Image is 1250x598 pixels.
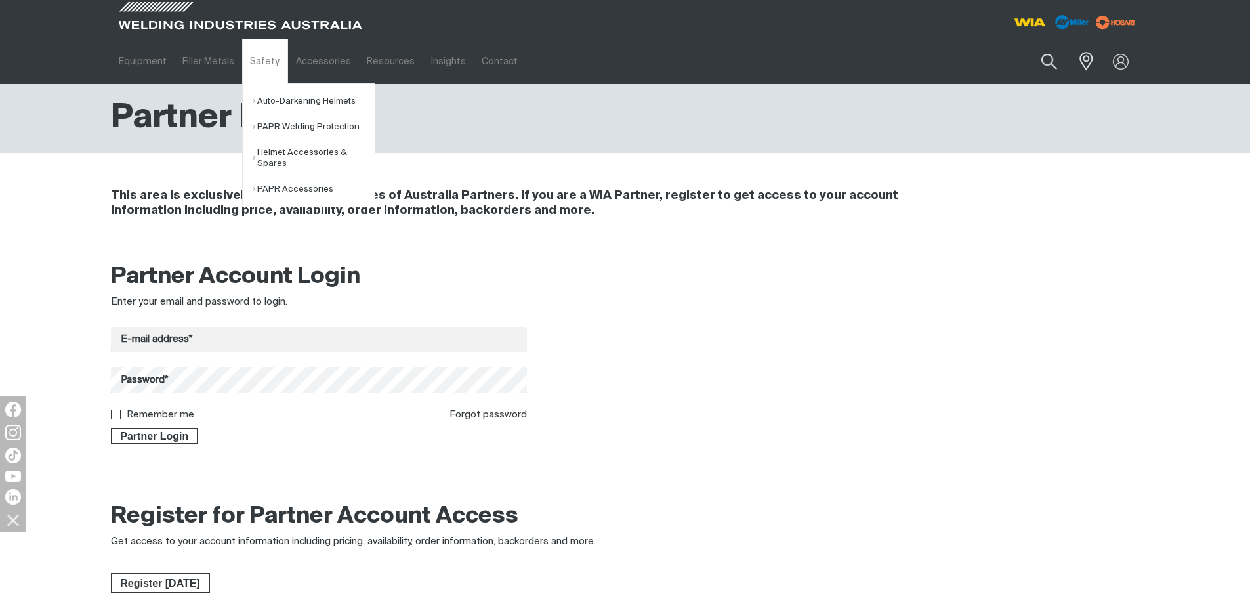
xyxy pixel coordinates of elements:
[111,295,528,310] div: Enter your email and password to login.
[111,263,528,291] h2: Partner Account Login
[253,140,375,177] a: Helmet Accessories & Spares
[242,83,375,207] ul: Safety Submenu
[253,177,375,202] a: PAPR Accessories
[127,410,194,419] label: Remember me
[112,428,198,445] span: Partner Login
[111,536,596,546] span: Get access to your account information including pricing, availability, order information, backor...
[2,509,24,531] img: hide socials
[1027,46,1072,77] button: Search products
[474,39,526,84] a: Contact
[5,448,21,463] img: TikTok
[359,39,423,84] a: Resources
[5,402,21,417] img: Facebook
[1092,12,1140,32] img: miller
[5,471,21,482] img: YouTube
[111,573,210,594] a: Register Today
[288,39,359,84] a: Accessories
[242,39,287,84] a: Safety
[5,425,21,440] img: Instagram
[1010,46,1071,77] input: Product name or item number...
[112,573,209,594] span: Register [DATE]
[449,410,527,419] a: Forgot password
[111,97,329,140] h1: Partner Login
[423,39,473,84] a: Insights
[111,188,965,219] h4: This area is exclusively for Welding Industries of Australia Partners. If you are a WIA Partner, ...
[111,428,199,445] button: Partner Login
[253,89,375,114] a: Auto-Darkening Helmets
[5,489,21,505] img: LinkedIn
[111,39,883,84] nav: Main
[111,39,175,84] a: Equipment
[175,39,242,84] a: Filler Metals
[111,502,518,531] h2: Register for Partner Account Access
[253,114,375,140] a: PAPR Welding Protection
